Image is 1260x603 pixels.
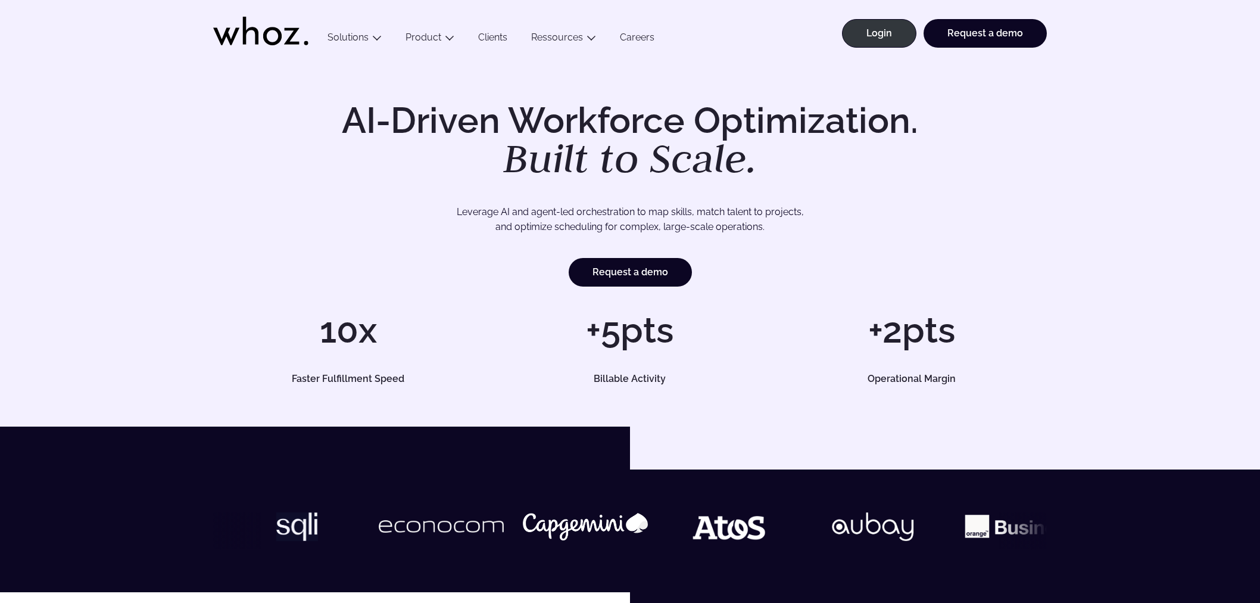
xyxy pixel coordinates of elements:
[255,204,1005,235] p: Leverage AI and agent-led orchestration to map skills, match talent to projects, and optimize sch...
[495,312,765,348] h1: +5pts
[325,102,935,179] h1: AI-Driven Workforce Optimization.
[227,374,470,384] h5: Faster Fulfillment Speed
[608,32,666,48] a: Careers
[509,374,751,384] h5: Billable Activity
[1181,524,1243,586] iframe: Chatbot
[466,32,519,48] a: Clients
[213,312,483,348] h1: 10x
[924,19,1047,48] a: Request a demo
[316,32,394,48] button: Solutions
[406,32,441,43] a: Product
[503,132,757,184] em: Built to Scale.
[531,32,583,43] a: Ressources
[842,19,916,48] a: Login
[777,312,1047,348] h1: +2pts
[394,32,466,48] button: Product
[569,258,692,287] a: Request a demo
[790,374,1033,384] h5: Operational Margin
[519,32,608,48] button: Ressources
